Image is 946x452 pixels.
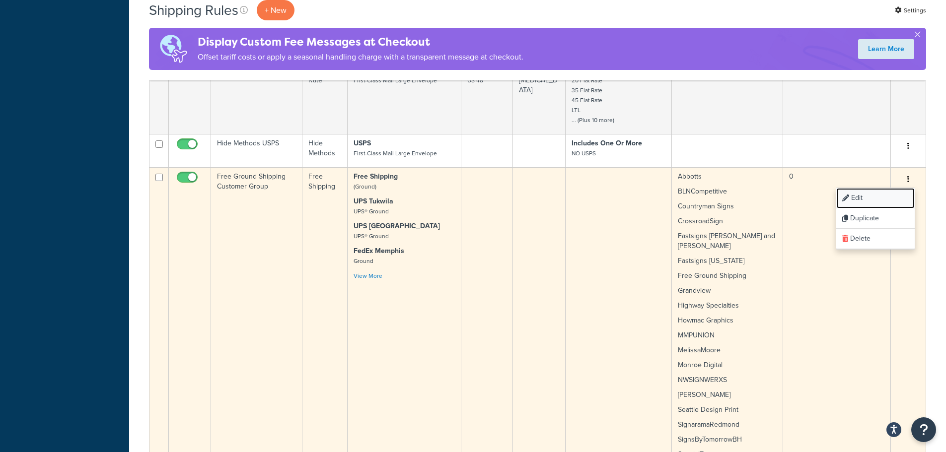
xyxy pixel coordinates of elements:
p: NWSIGNWERXS [678,375,776,385]
button: Open Resource Center [911,417,936,442]
a: Edit [836,188,915,208]
p: Highway Specialties [678,301,776,311]
strong: Includes One Or More [572,138,642,148]
h4: Display Custom Fee Messages at Checkout [198,34,523,50]
td: USPS 7.99 Flat Rate [211,61,302,134]
p: Offset tariff costs or apply a seasonal handling charge with a transparent message at checkout. [198,50,523,64]
a: Settings [895,3,926,17]
small: First-Class Mail Large Envelope [354,149,437,158]
strong: UPS [GEOGRAPHIC_DATA] [354,221,440,231]
p: MMPUNION [678,330,776,340]
td: Override Rate [302,61,348,134]
p: SignaramaRedmond [678,420,776,430]
td: Hide Methods [302,134,348,167]
a: View More [354,271,382,280]
a: Learn More [858,39,914,59]
p: CrossroadSign [678,216,776,226]
small: Ground [354,257,373,265]
p: BLNCompetitive [678,187,776,196]
p: Countryman Signs [678,201,776,211]
p: Howmac Graphics [678,316,776,325]
small: UPS® Ground [354,232,389,241]
td: Flat Rate [MEDICAL_DATA] [513,61,565,134]
small: US 48 [467,76,483,85]
p: Fastsigns [PERSON_NAME] and [PERSON_NAME] [678,231,776,251]
img: duties-banner-06bc72dcb5fe05cb3f9472aba00be2ae8eb53ab6f0d8bb03d382ba314ac3c341.png [149,28,198,70]
p: Seattle Design Print [678,405,776,415]
p: Monroe Digital [678,360,776,370]
strong: USPS [354,138,371,148]
small: First-Class Mail Large Envelope [354,76,437,85]
small: NO USPS [572,149,596,158]
a: Duplicate [836,208,915,229]
p: Free Ground Shipping [678,271,776,281]
small: UPS® Ground [354,207,389,216]
small: 20 Flat Rate 35 Flat Rate 45 Flat Rate LTL ... (Plus 10 more) [572,76,614,125]
strong: FedEx Memphis [354,246,404,256]
small: (Ground) [354,182,376,191]
td: Hide Methods USPS [211,134,302,167]
p: SignsByTomorrowBH [678,435,776,445]
h1: Shipping Rules [149,0,238,20]
p: [PERSON_NAME] [678,390,776,400]
p: Fastsigns [US_STATE] [678,256,776,266]
strong: UPS Tukwila [354,196,393,206]
p: Grandview [678,286,776,296]
a: Delete [836,229,915,249]
p: MelissaMoore [678,345,776,355]
strong: Free Shipping [354,171,398,182]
